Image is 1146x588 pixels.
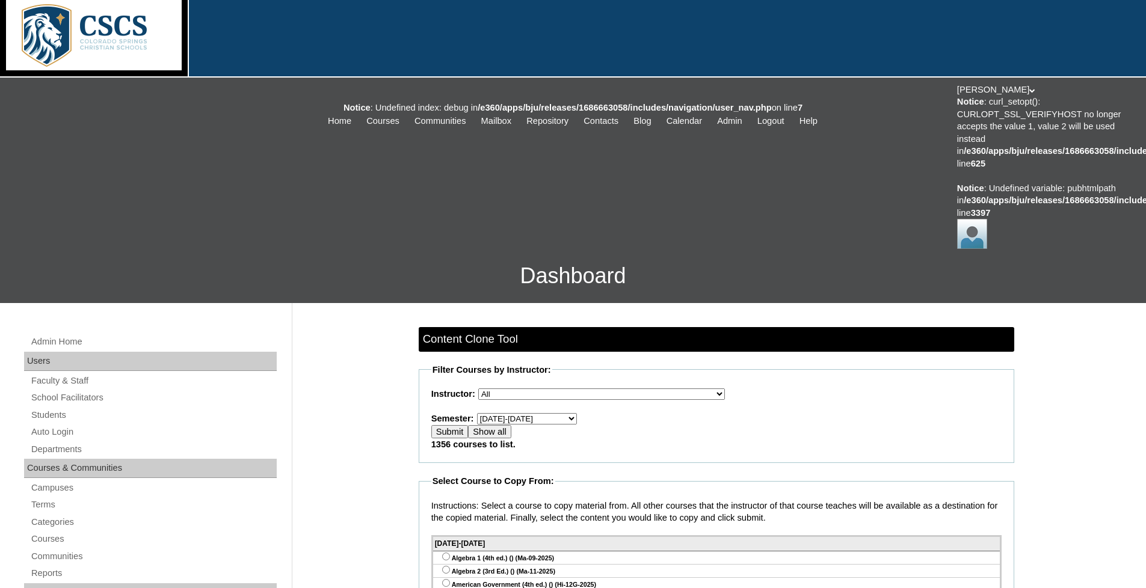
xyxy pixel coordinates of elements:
select: : Undefined index: FilterInstructor in on line : Undefined index: FilterInstructor in on line : U... [478,388,725,400]
a: Help [793,114,824,128]
span: Contacts [584,114,618,128]
p: Instructions: Select a course to copy material from. All other courses that the instructor of tha... [431,500,1002,524]
div: [PERSON_NAME] : curl_setopt(): CURLOPT_SSL_VERIFYHOST no longer accepts the value 1, value 2 will... [957,84,1134,250]
a: Communities [30,549,277,564]
a: Contacts [578,114,624,128]
div: [DATE]-[DATE] [433,537,1000,551]
b: Notice [343,103,371,112]
legend: Filter Courses by Instructor: [431,364,552,376]
span: Blog [633,114,651,128]
a: School Facilitators [30,390,277,405]
input: Show all [468,425,511,438]
span: Home [328,114,351,128]
a: Courses [360,114,405,128]
a: Terms [30,497,277,512]
b: /e360/apps/bju/releases/1686663058/includes/navigation/user_nav.php [478,103,772,112]
b: 3397 [971,208,991,218]
a: Categories [30,515,277,530]
span: Mailbox [481,114,512,128]
a: Repository [520,114,575,128]
a: Admin [711,114,748,128]
a: Courses [30,531,277,547]
b: Notice [957,183,984,193]
a: Students [30,408,277,423]
div: Users [24,352,277,371]
b: Notice [957,97,984,106]
span: Repository [526,114,568,128]
span: Admin [717,114,742,128]
legend: Select Course to Copy From: [431,475,555,488]
select: : Undefined index: FilterSemester in on line : Undefined index: FilterSemester in on line : Undef... [477,413,577,424]
a: Reports [30,566,277,581]
a: Calendar [661,114,708,128]
span: Calendar [667,114,702,128]
a: Auto Login [30,424,277,439]
b: 7 [798,103,803,112]
span: Help [799,114,818,128]
fieldset: Instructor: Semester: 1356 courses to list. [419,364,1014,464]
img: Nicole Ditoro [957,219,987,249]
a: Faculty & Staff [30,373,277,388]
span: Courses [366,114,399,128]
span: Communities [414,114,466,128]
input: Submit [431,425,469,438]
div: Courses & Communities [24,459,277,478]
a: Campuses [30,480,277,495]
div: Algebra 2 (3rd Ed.) () (Ma-11-2025) [433,565,1000,578]
h2: Content Clone Tool [419,327,1014,351]
a: Blog [627,114,657,128]
h3: Dashboard [6,249,1140,303]
span: Logout [757,114,784,128]
div: : Undefined index: debug in on line [201,84,945,135]
div: Algebra 1 (4th ed.) () (Ma-09-2025) [433,551,1000,565]
b: 625 [971,159,985,168]
a: Mailbox [475,114,518,128]
a: Admin Home [30,334,277,349]
a: Logout [751,114,790,128]
a: Home [322,114,357,128]
a: Departments [30,442,277,457]
a: Communities [408,114,472,128]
